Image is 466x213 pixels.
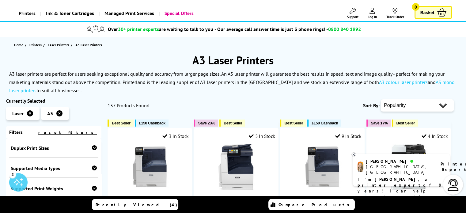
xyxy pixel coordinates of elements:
[198,121,215,125] span: Save 23%
[159,6,198,21] a: Special Offers
[367,14,377,19] span: Log In
[9,79,455,93] p: Printerland is the leading supplier of A3 laser printers in the [GEOGRAPHIC_DATA] and we stock an...
[358,162,363,172] img: amy-livechat.png
[379,79,428,85] a: A3 colour laser printers
[135,120,169,127] button: £150 Cashback
[366,164,433,175] div: [GEOGRAPHIC_DATA], [GEOGRAPHIC_DATA]
[99,6,159,21] a: Managed Print Services
[14,42,25,48] a: Home
[162,133,189,139] div: 3 In Stock
[118,26,159,32] span: 30+ printer experts
[47,110,53,116] span: A3
[12,110,24,116] span: Laser
[335,133,362,139] div: 9 In Stock
[312,121,338,125] span: £150 Cashback
[9,129,23,135] span: Filters
[9,171,16,178] div: 2
[11,145,97,151] div: Duplex Print Sizes
[366,120,391,127] button: Save 17%
[127,185,173,191] a: Xerox VersaLink C7000DN
[447,179,459,191] img: user-headset-light.svg
[328,26,361,32] span: 0800 840 1992
[213,185,259,191] a: Xerox VersaLink C7120DN
[268,199,355,210] a: Compare Products
[347,8,358,19] a: Support
[420,8,434,17] span: Basket
[11,165,97,171] div: Supported Media Types
[412,3,419,11] span: 0
[48,42,71,48] a: Laser Printers
[299,144,345,190] img: Xerox VersaLink C7000N
[307,120,341,127] button: £150 Cashback
[363,102,380,108] span: Sort By:
[108,120,134,127] button: Best Seller
[347,14,358,19] span: Support
[194,120,218,127] button: Save 23%
[280,120,306,127] button: Best Seller
[29,42,42,48] span: Printers
[48,42,69,48] span: Laser Printers
[112,121,131,125] span: Best Seller
[299,185,345,191] a: Xerox VersaLink C7000N
[219,120,245,127] button: Best Seller
[367,8,377,19] a: Log In
[415,6,452,19] a: Basket 0
[96,202,177,207] span: Recently Viewed (4)
[29,42,43,48] a: Printers
[249,133,275,139] div: 5 In Stock
[6,53,460,67] h1: A3 Laser Printers
[386,144,432,190] img: Kyocera ECOSYS M8124cidn
[92,199,178,210] a: Recently Viewed (4)
[224,121,242,125] span: Best Seller
[6,98,101,104] div: Currently Selected
[9,71,445,85] p: A3 laser printers are perfect for users seeking exceptional quality and accuracy from larger page...
[392,120,418,127] button: Best Seller
[108,102,150,108] span: 137 Products Found
[108,26,213,32] span: Over are waiting to talk to you
[46,6,94,21] span: Ink & Toner Cartridges
[284,121,303,125] span: Best Seller
[75,43,102,47] span: A3 Laser Printers
[396,121,415,125] span: Best Seller
[213,144,259,190] img: Xerox VersaLink C7120DN
[11,185,97,192] div: Supported Print Weights
[40,6,99,21] a: Ink & Toner Cartridges
[386,8,404,19] a: Track Order
[278,202,353,207] span: Compare Products
[422,133,448,139] div: 4 In Stock
[14,6,40,21] a: Printers
[358,177,445,206] p: of 8 years! I can help you choose the right product
[214,26,361,32] span: - Our average call answer time is just 3 phone rings! -
[127,144,173,190] img: Xerox VersaLink C7000DN
[371,121,388,125] span: Save 17%
[358,177,429,188] b: I'm [PERSON_NAME], a printer expert
[366,158,433,164] div: [PERSON_NAME]
[38,130,97,135] a: reset filters
[139,121,165,125] span: £150 Cashback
